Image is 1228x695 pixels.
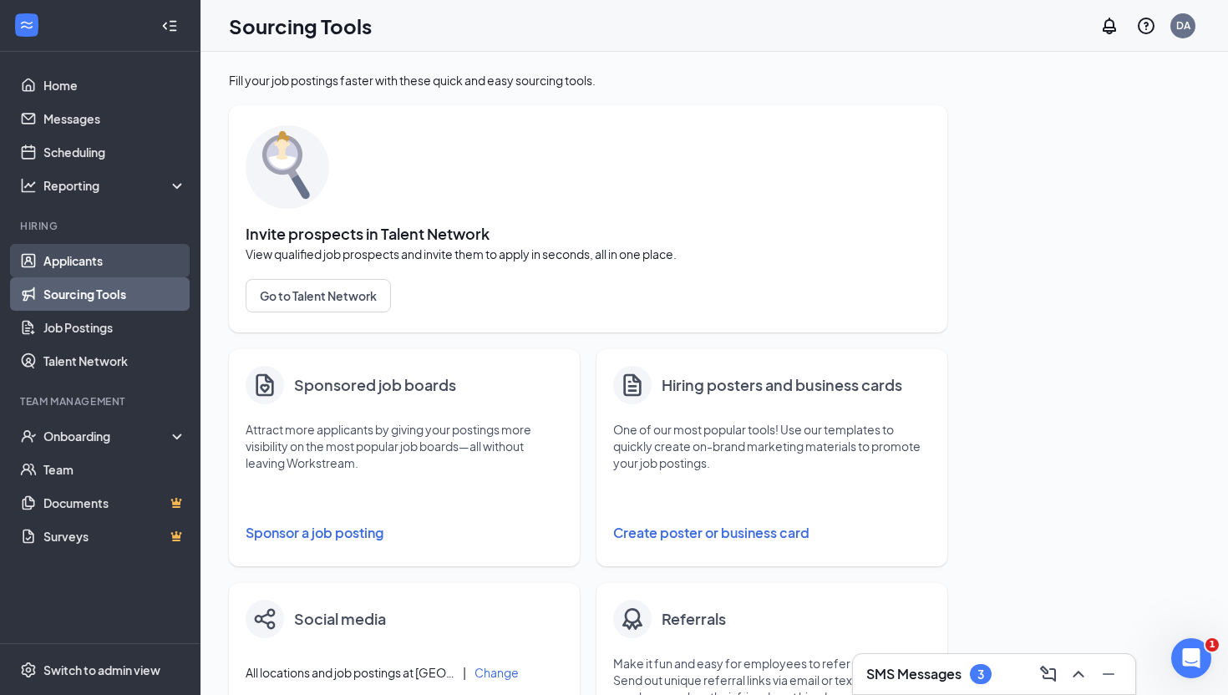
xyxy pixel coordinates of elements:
div: Onboarding [43,428,172,444]
svg: WorkstreamLogo [18,17,35,33]
button: ComposeMessage [1035,661,1062,687]
div: Fill your job postings faster with these quick and easy sourcing tools. [229,72,947,89]
a: DocumentsCrown [43,486,186,520]
h4: Sponsored job boards [294,373,456,397]
h4: Social media [294,607,386,631]
svg: QuestionInfo [1136,16,1156,36]
h4: Hiring posters and business cards [662,373,902,397]
button: Change [474,667,519,678]
a: Go to Talent Network [246,279,931,312]
a: Team [43,453,186,486]
h1: Sourcing Tools [229,12,372,40]
svg: ChevronUp [1068,664,1088,684]
h3: SMS Messages [866,665,962,683]
svg: Analysis [20,177,37,194]
span: All locations and job postings at [GEOGRAPHIC_DATA]-fil-A [246,664,454,681]
div: Hiring [20,219,183,233]
img: clipboard [251,372,278,398]
svg: ComposeMessage [1038,664,1058,684]
a: Applicants [43,244,186,277]
div: Team Management [20,394,183,408]
div: DA [1176,18,1190,33]
a: Scheduling [43,135,186,169]
a: Sourcing Tools [43,277,186,311]
iframe: Intercom live chat [1171,638,1211,678]
a: Messages [43,102,186,135]
svg: Document [619,371,646,399]
div: 3 [977,667,984,682]
button: Create poster or business card [613,516,931,550]
h4: Referrals [662,607,726,631]
p: One of our most popular tools! Use our templates to quickly create on-brand marketing materials t... [613,421,931,471]
svg: Minimize [1099,664,1119,684]
div: Switch to admin view [43,662,160,678]
a: Job Postings [43,311,186,344]
button: Sponsor a job posting [246,516,563,550]
a: SurveysCrown [43,520,186,553]
div: Reporting [43,177,187,194]
span: 1 [1205,638,1219,652]
svg: UserCheck [20,428,37,444]
p: Attract more applicants by giving your postings more visibility on the most popular job boards—al... [246,421,563,471]
svg: Collapse [161,18,178,34]
button: Go to Talent Network [246,279,391,312]
a: Home [43,68,186,102]
button: ChevronUp [1065,661,1092,687]
a: Talent Network [43,344,186,378]
img: sourcing-tools [246,125,329,209]
span: Invite prospects in Talent Network [246,226,931,242]
svg: Settings [20,662,37,678]
span: View qualified job prospects and invite them to apply in seconds, all in one place. [246,246,931,262]
img: badge [619,606,646,632]
svg: Notifications [1099,16,1119,36]
img: share [254,608,276,630]
button: Minimize [1095,661,1122,687]
div: | [463,663,466,682]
